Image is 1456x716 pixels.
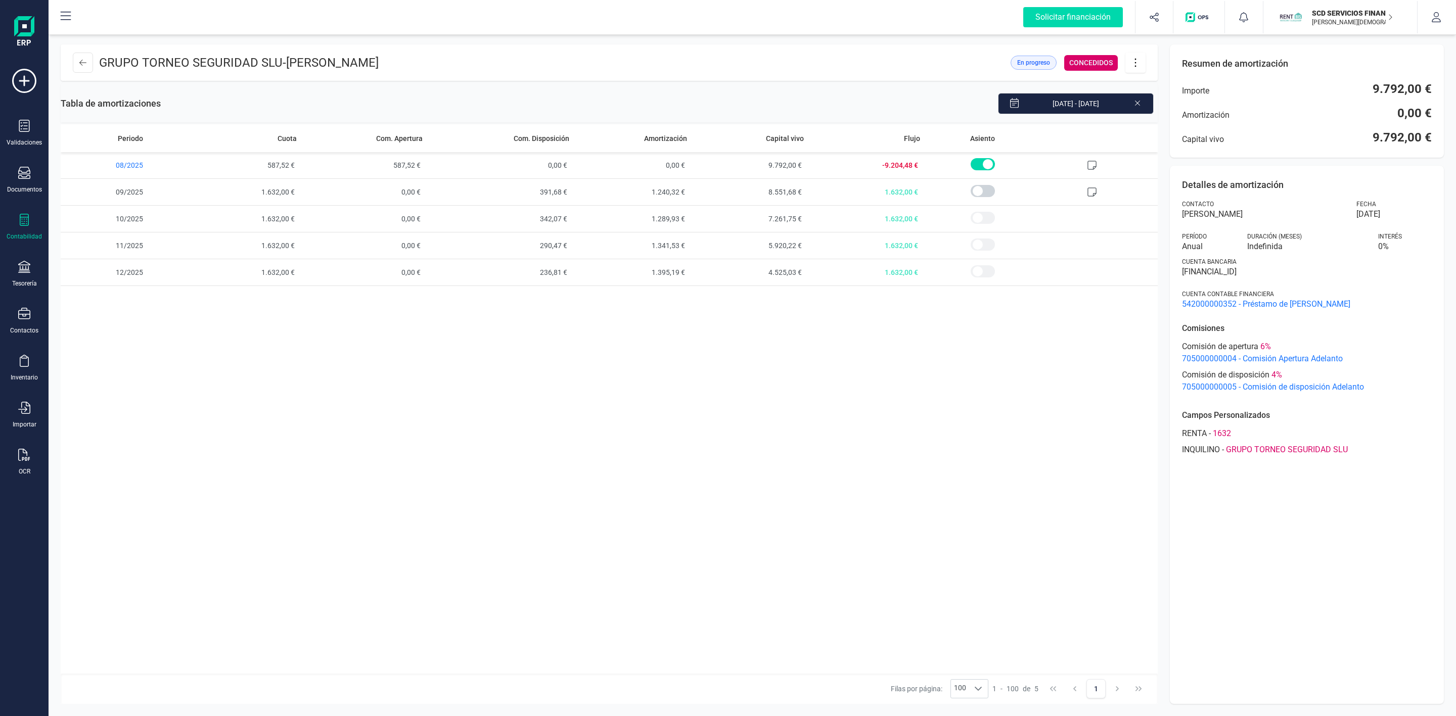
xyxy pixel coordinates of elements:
[1182,444,1220,456] span: INQUILINO
[286,56,379,70] span: [PERSON_NAME]
[1378,241,1432,253] span: 0 %
[691,206,808,232] span: 7.261,75 €
[951,680,969,698] span: 100
[1182,85,1209,97] span: Importe
[61,152,184,178] span: 08/2025
[1086,679,1106,698] button: Page 1
[1182,178,1432,192] p: Detalles de amortización
[1182,369,1269,381] span: Comisión de disposición
[1182,258,1237,266] span: Cuenta bancaria
[1182,444,1432,456] div: -
[1226,444,1348,456] span: GRUPO TORNEO SEGURIDAD SLU
[61,259,184,285] span: 12/2025
[1280,6,1302,28] img: SC
[1011,1,1135,33] button: Solicitar financiación
[992,684,1038,694] div: -
[61,97,161,111] span: Tabla de amortizaciones
[573,259,691,285] span: 1.395,19 €
[301,232,427,259] span: 0,00 €
[808,206,925,232] span: 1.632,00 €
[13,420,36,428] div: Importar
[1023,7,1123,27] div: Solicitar financiación
[808,232,925,259] span: 1.632,00 €
[1182,409,1432,421] p: Campos Personalizados
[808,259,925,285] span: 1.632,00 €
[427,152,574,178] span: 0,00 €
[1044,679,1063,698] button: First Page
[1182,241,1236,253] span: Anual
[301,259,427,285] span: 0,00 €
[992,684,996,694] span: 1
[1247,232,1302,241] span: Duración (MESES)
[376,133,423,144] span: Com. Apertura
[573,232,691,259] span: 1.341,53 €
[644,133,687,144] span: Amortización
[19,467,30,475] div: OCR
[808,152,925,178] span: -9.204,48 €
[691,259,808,285] span: 4.525,03 €
[766,133,804,144] span: Capital vivo
[691,152,808,178] span: 9.792,00 €
[1182,208,1345,220] span: [PERSON_NAME]
[1378,232,1402,241] span: Interés
[1182,109,1230,121] span: Amortización
[184,206,301,232] span: 1.632,00 €
[184,152,301,178] span: 587,52 €
[1271,369,1282,381] span: 4 %
[573,152,691,178] span: 0,00 €
[1182,200,1214,208] span: Contacto
[1312,18,1393,26] p: [PERSON_NAME][DEMOGRAPHIC_DATA][DEMOGRAPHIC_DATA]
[427,259,574,285] span: 236,81 €
[12,279,37,288] div: Tesorería
[184,179,301,205] span: 1.632,00 €
[1182,232,1207,241] span: Período
[1064,55,1118,71] div: CONCEDIDOS
[691,232,808,259] span: 5.920,22 €
[1397,105,1432,121] span: 0,00 €
[184,259,301,285] span: 1.632,00 €
[1312,8,1393,18] p: SCD SERVICIOS FINANCIEROS SL
[427,232,574,259] span: 290,47 €
[1186,12,1212,22] img: Logo de OPS
[61,232,184,259] span: 11/2025
[1007,684,1019,694] span: 100
[1213,427,1231,440] span: 1632
[1247,241,1366,253] span: Indefinida
[1182,290,1274,298] span: Cuenta contable financiera
[427,179,574,205] span: 391,68 €
[1034,684,1038,694] span: 5
[1276,1,1405,33] button: SCSCD SERVICIOS FINANCIEROS SL[PERSON_NAME][DEMOGRAPHIC_DATA][DEMOGRAPHIC_DATA]
[1182,427,1432,440] div: -
[1182,298,1432,310] span: 542000000352 - Préstamo de [PERSON_NAME]
[1179,1,1218,33] button: Logo de OPS
[7,138,42,147] div: Validaciones
[7,185,42,194] div: Documentos
[61,179,184,205] span: 09/2025
[1182,341,1258,353] span: Comisión de apertura
[1182,133,1224,146] span: Capital vivo
[573,206,691,232] span: 1.289,93 €
[301,152,427,178] span: 587,52 €
[301,179,427,205] span: 0,00 €
[1356,208,1380,220] span: [DATE]
[10,326,38,335] div: Contactos
[1182,266,1432,278] span: [FINANCIAL_ID]
[1182,322,1432,335] p: Comisiones
[904,133,920,144] span: Flujo
[1182,381,1432,393] span: 705000000005 - Comisión de disposición Adelanto
[1017,58,1050,67] span: En progreso
[1129,679,1149,698] button: Last Page
[1023,684,1030,694] span: de
[14,16,34,49] img: Logo Finanedi
[11,373,38,381] div: Inventario
[1373,129,1432,146] span: 9.792,00 €
[1356,200,1376,208] span: Fecha
[184,232,301,259] span: 1.632,00 €
[7,232,42,241] div: Contabilidad
[573,179,691,205] span: 1.240,32 €
[1260,341,1271,353] span: 6 %
[1108,679,1127,698] button: Next Page
[808,179,925,205] span: 1.632,00 €
[99,55,379,71] p: GRUPO TORNEO SEGURIDAD SLU -
[118,133,143,144] span: Periodo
